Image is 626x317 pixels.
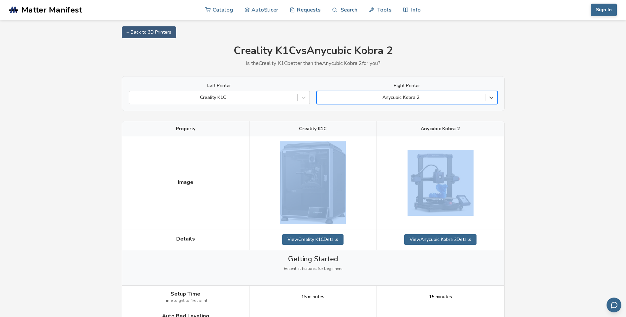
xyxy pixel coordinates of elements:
[164,299,207,303] span: Time to get to first print
[301,294,324,300] span: 15 minutes
[404,234,477,245] a: ViewAnycubic Kobra 2Details
[176,236,195,242] span: Details
[122,45,505,57] h1: Creality K1C vs Anycubic Kobra 2
[316,83,498,88] label: Right Printer
[122,26,176,38] a: ← Back to 3D Printers
[132,95,134,100] input: Creality K1C
[122,60,505,66] p: Is the Creality K1C better than the Anycubic Kobra 2 for you?
[421,126,460,131] span: Anycubic Kobra 2
[288,255,338,263] span: Getting Started
[429,294,452,300] span: 15 minutes
[284,267,343,271] span: Essential features for beginners
[607,298,621,312] button: Send feedback via email
[408,150,474,216] img: Anycubic Kobra 2
[171,291,200,297] span: Setup Time
[129,83,310,88] label: Left Printer
[299,126,327,131] span: Creality K1C
[280,141,346,224] img: Creality K1C
[176,126,195,131] span: Property
[178,179,193,185] span: Image
[21,5,82,14] span: Matter Manifest
[282,234,344,245] a: ViewCreality K1CDetails
[591,4,617,16] button: Sign In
